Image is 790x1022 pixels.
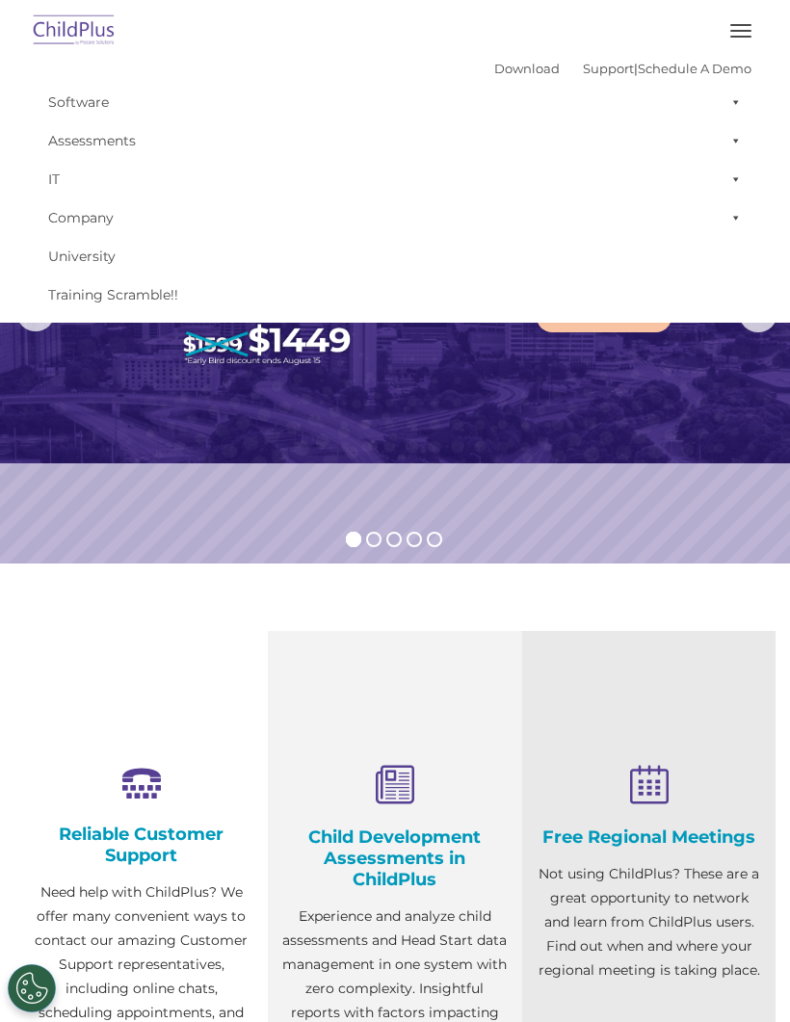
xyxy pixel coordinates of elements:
[638,61,751,76] a: Schedule A Demo
[494,61,751,76] font: |
[39,275,751,314] a: Training Scramble!!
[29,9,119,54] img: ChildPlus by Procare Solutions
[537,862,761,983] p: Not using ChildPlus? These are a great opportunity to network and learn from ChildPlus users. Fin...
[29,824,253,866] h4: Reliable Customer Support
[282,826,507,890] h4: Child Development Assessments in ChildPlus
[8,964,56,1012] button: Cookies Settings
[583,61,634,76] a: Support
[39,237,751,275] a: University
[537,826,761,848] h4: Free Regional Meetings
[39,83,751,121] a: Software
[494,61,560,76] a: Download
[39,160,751,198] a: IT
[39,198,751,237] a: Company
[39,121,751,160] a: Assessments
